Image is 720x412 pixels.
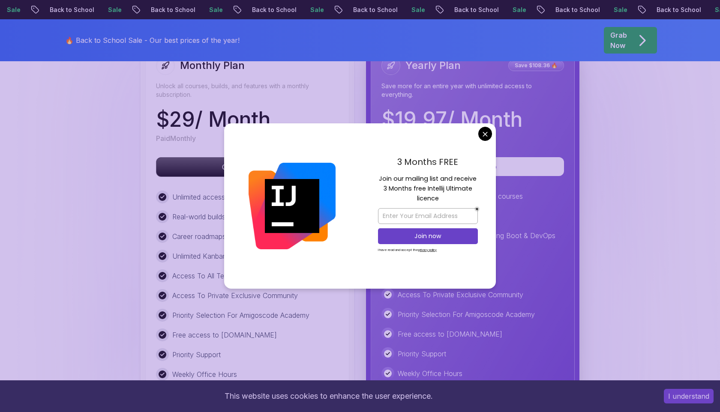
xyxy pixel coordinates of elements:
[510,61,563,70] p: Save $108.36 🔥
[40,6,99,14] p: Back to School
[156,133,196,143] p: Paid Monthly
[200,6,227,14] p: Sale
[172,251,251,261] p: Unlimited Kanban Boards
[172,290,298,301] p: Access To Private Exclusive Community
[405,59,461,72] h2: Yearly Plan
[398,329,502,339] p: Free access to [DOMAIN_NAME]
[445,6,503,14] p: Back to School
[344,6,402,14] p: Back to School
[398,368,462,379] p: Weekly Office Hours
[172,192,297,202] p: Unlimited access to all premium courses
[546,6,604,14] p: Back to School
[664,389,714,403] button: Accept cookies
[381,109,522,130] p: $ 19.97 / Month
[172,330,277,340] p: Free access to [DOMAIN_NAME]
[243,6,301,14] p: Back to School
[610,30,627,51] p: Grab Now
[6,387,651,406] div: This website uses cookies to enhance the user experience.
[301,6,328,14] p: Sale
[172,310,309,320] p: Priority Selection For Amigoscode Academy
[99,6,126,14] p: Sale
[156,163,339,171] a: Get Pro Access
[398,309,535,319] p: Priority Selection For Amigoscode Academy
[604,6,632,14] p: Sale
[381,82,564,99] p: Save more for an entire year with unlimited access to everything.
[172,231,330,242] p: Career roadmaps for Java, Spring Boot & DevOps
[156,109,270,130] p: $ 29 / Month
[180,59,245,72] h2: Monthly Plan
[141,6,200,14] p: Back to School
[172,212,259,222] p: Real-world builds & projects
[172,349,221,360] p: Priority Support
[172,369,237,379] p: Weekly Office Hours
[398,290,523,300] p: Access To Private Exclusive Community
[156,82,339,99] p: Unlock all courses, builds, and features with a monthly subscription.
[172,271,249,281] p: Access To All Textbooks
[398,349,446,359] p: Priority Support
[402,6,429,14] p: Sale
[65,35,240,45] p: 🔥 Back to School Sale - Our best prices of the year!
[503,6,531,14] p: Sale
[156,157,339,177] button: Get Pro Access
[647,6,705,14] p: Back to School
[156,158,338,176] p: Get Pro Access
